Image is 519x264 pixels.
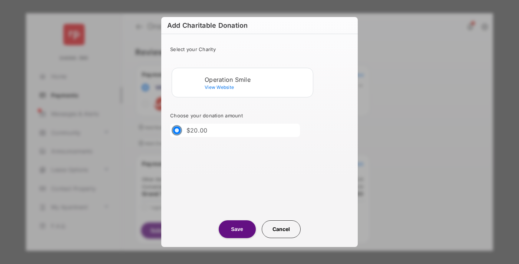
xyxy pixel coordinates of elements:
label: $20.00 [186,127,208,134]
div: Operation Smile [205,76,310,83]
button: Save [219,220,256,238]
button: Cancel [262,220,301,238]
h6: Add Charitable Donation [161,17,358,34]
span: Select your Charity [170,46,216,52]
span: Choose your donation amount [170,113,243,118]
span: View Website [205,84,234,90]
